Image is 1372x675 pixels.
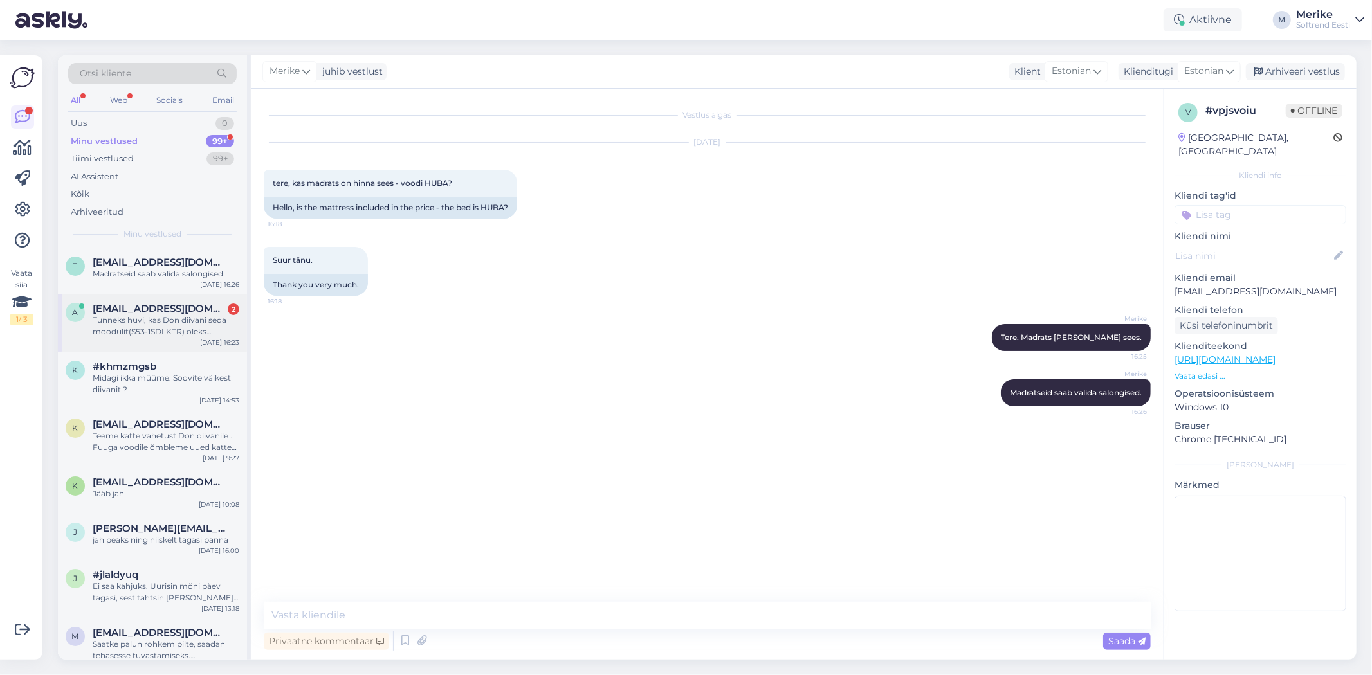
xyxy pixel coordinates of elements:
span: krissu392@hotmail.com [93,476,226,488]
span: Merike [1099,369,1147,379]
p: Chrome [TECHNICAL_ID] [1175,433,1346,446]
div: Thank you very much. [264,274,368,296]
div: [DATE] 9:27 [203,453,239,463]
p: Windows 10 [1175,401,1346,414]
span: Estonian [1184,64,1223,78]
div: 1 / 3 [10,314,33,325]
div: Madratseid saab valida salongised. [93,268,239,280]
div: Kliendi info [1175,170,1346,181]
span: jana.liivandi@gmail.com [93,523,226,534]
div: [DATE] 16:23 [200,337,239,347]
div: [DATE] 10:08 [199,500,239,509]
span: 16:18 [268,296,316,306]
div: Socials [154,92,185,109]
span: t [73,261,78,271]
span: tere, kas madrats on hinna sees - voodi HUBA? [273,178,452,188]
span: tiina.uuetoa@gmail.com [93,256,226,268]
span: mariaeiner@gmail.com [93,627,226,638]
div: Web [107,92,130,109]
div: Küsi telefoninumbrit [1175,317,1278,334]
span: airaalunurm@gmail.com [93,303,226,314]
span: Otsi kliente [80,67,131,80]
div: Hello, is the mattress included in the price - the bed is HUBA? [264,197,517,219]
div: Teeme katte vahetust Don diivanile . Fuuga voodile õmbleme uued katted. Peaksite salongi tulema j... [93,430,239,453]
div: 0 [215,117,234,130]
span: Merike [1099,314,1147,323]
div: Vaata siia [10,267,33,325]
div: [DATE] 14:53 [199,395,239,405]
div: Tunneks huvi, kas Don diivani seda moodulit(S53-1SDLKTR) oleks võimalik tellida ka natuke, st 40-... [93,314,239,337]
div: [DATE] 16:26 [200,280,239,289]
span: k [73,365,78,375]
div: Midagi ikka müüme. Soovite väikest diivanit ? [93,372,239,395]
div: [DATE] 16:00 [199,546,239,555]
a: MerikeSoftrend Eesti [1296,10,1364,30]
span: Suur tänu. [273,255,313,265]
div: Privaatne kommentaar [264,633,389,650]
p: Kliendi telefon [1175,303,1346,317]
span: kadribusch@gmail.com [93,419,226,430]
span: 16:26 [1099,407,1147,417]
span: Madratseid saab valida salongised. [1010,388,1142,397]
div: Merike [1296,10,1350,20]
div: Email [210,92,237,109]
div: [GEOGRAPHIC_DATA], [GEOGRAPHIC_DATA] [1178,131,1333,158]
span: Minu vestlused [123,228,181,240]
span: j [73,527,77,537]
div: 99+ [206,152,234,165]
p: Vaata edasi ... [1175,370,1346,382]
div: Saatke palun rohkem pilte, saadan tehasesse tuvastamiseks. [EMAIL_ADDRESS][DOMAIN_NAME] [93,638,239,661]
p: Operatsioonisüsteem [1175,387,1346,401]
div: Aktiivne [1164,8,1242,32]
div: Tiimi vestlused [71,152,134,165]
div: Ei saa kahjuks. Uurisin mõni päev tagasi, sest tahtsin [PERSON_NAME] [PERSON_NAME] [93,580,239,604]
div: Minu vestlused [71,135,138,148]
div: Klienditugi [1119,65,1173,78]
p: Kliendi email [1175,271,1346,285]
div: Arhiveeri vestlus [1246,63,1345,80]
div: M [1273,11,1291,29]
img: Askly Logo [10,66,35,90]
div: [DATE] 13:18 [201,604,239,613]
span: Saada [1108,635,1146,647]
div: Klient [1009,65,1041,78]
div: Softrend Eesti [1296,20,1350,30]
span: Estonian [1052,64,1091,78]
a: [URL][DOMAIN_NAME] [1175,354,1276,365]
span: #jlaldyuq [93,569,138,580]
div: [DATE] [264,136,1151,148]
div: Arhiveeritud [71,206,123,219]
div: jah peaks ning niiskelt tagasi panna [93,534,239,546]
div: All [68,92,83,109]
div: AI Assistent [71,170,118,183]
input: Lisa tag [1175,205,1346,224]
span: #khmzmgsb [93,361,156,372]
p: Brauser [1175,419,1346,433]
span: a [73,307,78,317]
div: juhib vestlust [317,65,383,78]
div: Vestlus algas [264,109,1151,121]
div: 99+ [206,135,234,148]
div: Jääb jah [93,488,239,500]
p: [EMAIL_ADDRESS][DOMAIN_NAME] [1175,285,1346,298]
p: Klienditeekond [1175,339,1346,353]
input: Lisa nimi [1175,249,1331,263]
div: Uus [71,117,87,130]
span: k [73,423,78,433]
p: Märkmed [1175,478,1346,492]
span: Offline [1286,104,1342,118]
p: Kliendi tag'id [1175,189,1346,203]
div: [PERSON_NAME] [1175,459,1346,471]
div: Kõik [71,188,89,201]
span: Merike [270,64,300,78]
span: Tere. Madrats [PERSON_NAME] sees. [1001,332,1142,342]
span: j [73,573,77,583]
div: # vpjsvoiu [1205,103,1286,118]
p: Kliendi nimi [1175,230,1346,243]
span: m [72,631,79,641]
span: 16:25 [1099,352,1147,361]
span: 16:18 [268,219,316,229]
div: 2 [228,303,239,315]
span: v [1185,107,1191,117]
span: k [73,481,78,491]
